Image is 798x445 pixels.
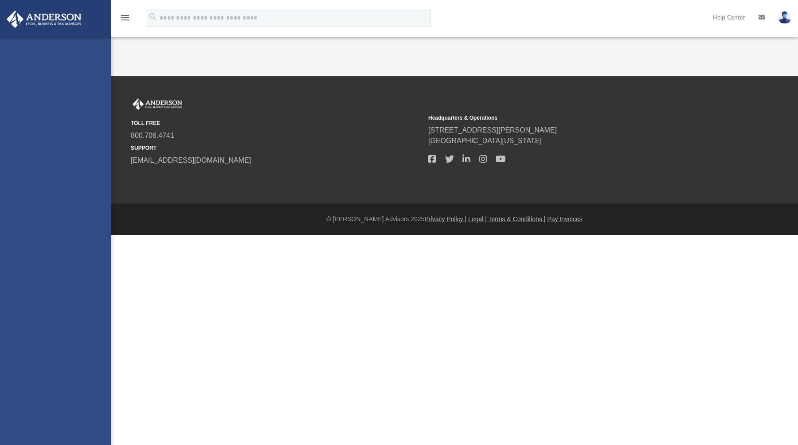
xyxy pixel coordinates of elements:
[428,126,557,134] a: [STREET_ADDRESS][PERSON_NAME]
[131,156,251,164] a: [EMAIL_ADDRESS][DOMAIN_NAME]
[131,144,422,152] small: SUPPORT
[120,17,130,23] a: menu
[111,215,798,224] div: © [PERSON_NAME] Advisors 2025
[428,114,720,122] small: Headquarters & Operations
[148,12,158,22] i: search
[120,12,130,23] i: menu
[131,98,184,110] img: Anderson Advisors Platinum Portal
[468,215,487,222] a: Legal |
[4,11,84,28] img: Anderson Advisors Platinum Portal
[547,215,582,222] a: Pay Invoices
[131,119,422,127] small: TOLL FREE
[778,11,791,24] img: User Pic
[425,215,467,222] a: Privacy Policy |
[489,215,546,222] a: Terms & Conditions |
[428,137,542,144] a: [GEOGRAPHIC_DATA][US_STATE]
[131,132,174,139] a: 800.706.4741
